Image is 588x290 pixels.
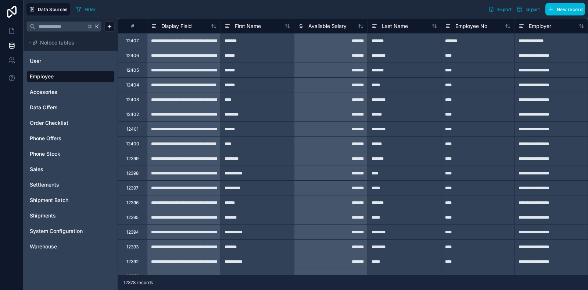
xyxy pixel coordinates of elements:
[30,243,57,250] span: Warehouse
[514,3,542,15] button: Import
[85,7,96,12] span: Filter
[26,241,115,252] div: Warehouse
[30,57,41,65] span: User
[30,104,110,111] a: Data Offers
[30,57,110,65] a: User
[94,24,100,29] span: K
[30,73,54,80] span: Employee
[26,117,115,129] div: Order Checklist
[30,135,110,142] a: Phone Offers
[486,3,514,15] button: Export
[126,259,139,265] div: 12392
[30,212,56,219] span: Shipments
[30,227,83,235] span: System Configuration
[30,119,110,127] a: Order Checklist
[235,22,261,30] span: First Name
[30,104,58,111] span: Data Offers
[30,166,43,173] span: Sales
[30,150,60,158] span: Phone Stock
[545,3,585,15] button: New record
[30,197,110,204] a: Shipment Batch
[30,227,110,235] a: System Configuration
[30,243,110,250] a: Warehouse
[26,225,115,237] div: System Configuration
[30,73,110,80] a: Employee
[529,22,551,30] span: Employer
[26,148,115,160] div: Phone Stock
[26,71,115,82] div: Employee
[123,23,141,29] div: #
[26,86,115,98] div: Accesories
[126,170,139,176] div: 12398
[30,119,68,127] span: Order Checklist
[30,88,110,96] a: Accesories
[26,194,115,206] div: Shipment Batch
[26,38,110,48] button: Noloco tables
[26,102,115,113] div: Data Offers
[126,82,139,88] div: 12404
[526,7,540,12] span: Import
[126,229,139,235] div: 12394
[26,3,70,15] button: Data Sources
[30,212,110,219] a: Shipments
[30,166,110,173] a: Sales
[126,200,139,206] div: 12396
[126,141,139,147] div: 12400
[127,273,138,279] div: 12391
[30,135,61,142] span: Phone Offers
[126,126,139,132] div: 12401
[123,280,153,286] span: 12378 records
[308,22,347,30] span: Available Salary
[126,112,139,117] div: 12402
[30,150,110,158] a: Phone Stock
[26,210,115,222] div: Shipments
[126,38,139,44] div: 12407
[542,3,585,15] a: New record
[26,132,115,144] div: Phone Offers
[126,185,139,191] div: 12397
[126,156,139,162] div: 12399
[126,244,139,250] div: 12393
[557,7,582,12] span: New record
[40,39,74,46] span: Noloco tables
[126,215,139,220] div: 12395
[126,97,139,103] div: 12403
[161,22,192,30] span: Display Field
[26,55,115,67] div: User
[30,181,110,188] a: Settlements
[26,163,115,175] div: Sales
[73,4,98,15] button: Filter
[126,67,139,73] div: 12405
[26,179,115,191] div: Settlements
[126,53,139,59] div: 12406
[38,7,68,12] span: Data Sources
[382,22,408,30] span: Last Name
[30,197,68,204] span: Shipment Batch
[455,22,487,30] span: Employee No
[30,181,59,188] span: Settlements
[497,7,512,12] span: Export
[30,88,57,96] span: Accesories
